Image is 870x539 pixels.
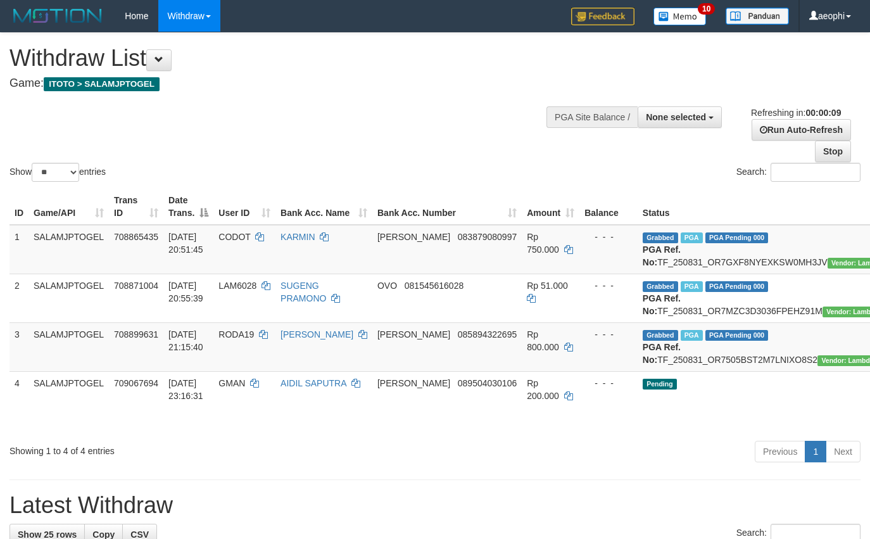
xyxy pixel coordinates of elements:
[458,232,517,242] span: Copy 083879080997 to clipboard
[643,342,681,365] b: PGA Ref. No:
[584,377,633,390] div: - - -
[643,330,678,341] span: Grabbed
[646,112,706,122] span: None selected
[9,274,28,322] td: 2
[28,189,109,225] th: Game/API: activate to sort column ascending
[372,189,522,225] th: Bank Acc. Number: activate to sort column ascending
[643,379,677,390] span: Pending
[527,329,559,352] span: Rp 800.000
[643,293,681,316] b: PGA Ref. No:
[218,378,245,388] span: GMAN
[815,141,851,162] a: Stop
[114,281,158,291] span: 708871004
[213,189,275,225] th: User ID: activate to sort column ascending
[275,189,372,225] th: Bank Acc. Name: activate to sort column ascending
[281,378,346,388] a: AIDIL SAPUTRA
[527,378,559,401] span: Rp 200.000
[698,3,715,15] span: 10
[584,328,633,341] div: - - -
[527,281,568,291] span: Rp 51.000
[109,189,163,225] th: Trans ID: activate to sort column ascending
[377,232,450,242] span: [PERSON_NAME]
[281,329,353,339] a: [PERSON_NAME]
[405,281,463,291] span: Copy 081545616028 to clipboard
[638,106,722,128] button: None selected
[527,232,559,255] span: Rp 750.000
[805,108,841,118] strong: 00:00:09
[218,281,256,291] span: LAM6028
[681,232,703,243] span: Marked by aeoameng
[736,163,861,182] label: Search:
[705,281,769,292] span: PGA Pending
[28,371,109,436] td: SALAMJPTOGEL
[643,281,678,292] span: Grabbed
[643,232,678,243] span: Grabbed
[458,378,517,388] span: Copy 089504030106 to clipboard
[9,163,106,182] label: Show entries
[752,119,851,141] a: Run Auto-Refresh
[9,46,567,71] h1: Withdraw List
[653,8,707,25] img: Button%20Memo.svg
[9,77,567,90] h4: Game:
[28,225,109,274] td: SALAMJPTOGEL
[281,281,326,303] a: SUGENG PRAMONO
[705,330,769,341] span: PGA Pending
[44,77,160,91] span: ITOTO > SALAMJPTOGEL
[643,244,681,267] b: PGA Ref. No:
[168,232,203,255] span: [DATE] 20:51:45
[9,493,861,518] h1: Latest Withdraw
[28,274,109,322] td: SALAMJPTOGEL
[705,232,769,243] span: PGA Pending
[771,163,861,182] input: Search:
[32,163,79,182] select: Showentries
[114,378,158,388] span: 709067694
[9,322,28,371] td: 3
[281,232,315,242] a: KARMIN
[458,329,517,339] span: Copy 085894322695 to clipboard
[584,231,633,243] div: - - -
[9,189,28,225] th: ID
[377,329,450,339] span: [PERSON_NAME]
[584,279,633,292] div: - - -
[571,8,634,25] img: Feedback.jpg
[377,378,450,388] span: [PERSON_NAME]
[522,189,579,225] th: Amount: activate to sort column ascending
[28,322,109,371] td: SALAMJPTOGEL
[9,6,106,25] img: MOTION_logo.png
[751,108,841,118] span: Refreshing in:
[9,440,353,457] div: Showing 1 to 4 of 4 entries
[218,232,250,242] span: CODOT
[114,232,158,242] span: 708865435
[168,281,203,303] span: [DATE] 20:55:39
[755,441,805,462] a: Previous
[168,378,203,401] span: [DATE] 23:16:31
[681,330,703,341] span: Marked by aeoameng
[163,189,213,225] th: Date Trans.: activate to sort column descending
[826,441,861,462] a: Next
[579,189,638,225] th: Balance
[681,281,703,292] span: Marked by aeoameng
[9,371,28,436] td: 4
[218,329,254,339] span: RODA19
[9,225,28,274] td: 1
[805,441,826,462] a: 1
[168,329,203,352] span: [DATE] 21:15:40
[377,281,397,291] span: OVO
[726,8,789,25] img: panduan.png
[114,329,158,339] span: 708899631
[546,106,638,128] div: PGA Site Balance /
